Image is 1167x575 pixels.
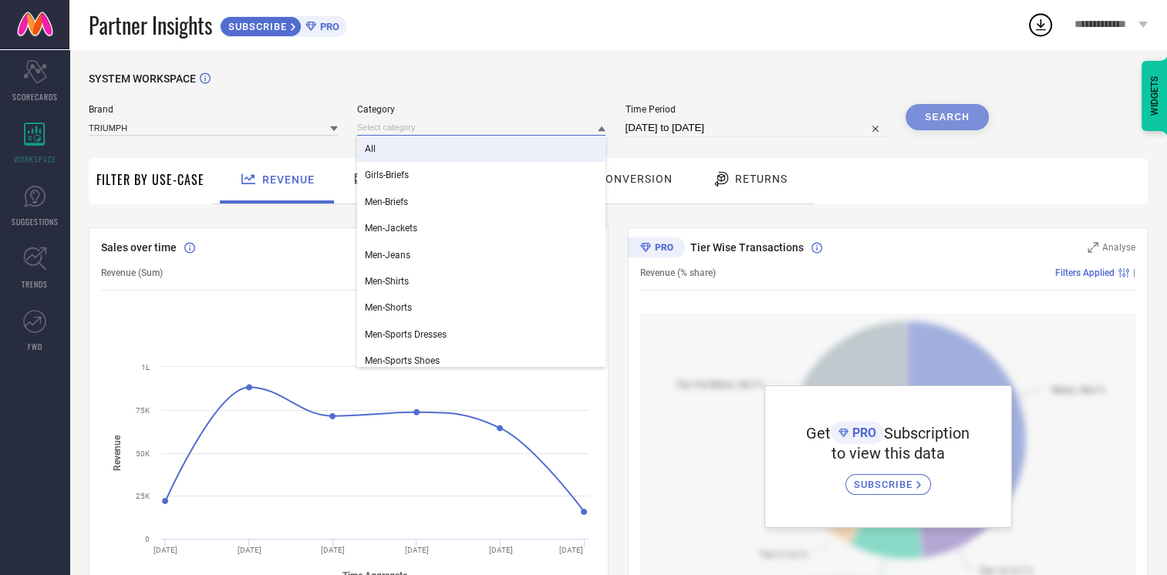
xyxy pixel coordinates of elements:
[220,12,347,37] a: SUBSCRIBEPRO
[357,348,606,374] div: Men-Sports Shoes
[89,72,196,85] span: SYSTEM WORKSPACE
[1133,267,1135,278] span: |
[357,104,606,115] span: Category
[357,268,606,294] div: Men-Shirts
[316,21,339,32] span: PRO
[112,434,123,470] tspan: Revenue
[136,449,150,458] text: 50K
[1088,242,1098,253] svg: Zoom
[14,153,56,165] span: WORKSPACE
[153,546,177,554] text: [DATE]
[365,302,412,313] span: Men-Shorts
[357,162,606,188] div: Girls-Briefs
[262,173,315,186] span: Revenue
[365,329,447,340] span: Men-Sports Dresses
[101,267,163,278] span: Revenue (Sum)
[96,170,204,189] span: Filter By Use-Case
[625,104,886,115] span: Time Period
[89,9,212,41] span: Partner Insights
[1027,11,1054,39] div: Open download list
[1055,267,1115,278] span: Filters Applied
[357,294,606,321] div: Men-Shorts
[598,173,673,185] span: Conversion
[848,425,876,440] span: PRO
[141,363,150,372] text: 1L
[365,197,408,207] span: Men-Briefs
[357,321,606,348] div: Men-Sports Dresses
[365,223,417,234] span: Men-Jackets
[365,276,409,287] span: Men-Shirts
[12,91,58,103] span: SCORECARDS
[735,173,788,185] span: Returns
[1102,242,1135,253] span: Analyse
[221,21,291,32] span: SUBSCRIBE
[357,136,606,162] div: All
[845,462,931,495] a: SUBSCRIBE
[488,546,512,554] text: [DATE]
[28,341,42,352] span: FWD
[625,119,886,137] input: Select time period
[628,237,685,261] div: Premium
[136,406,150,415] text: 75K
[806,424,831,442] span: Get
[640,267,716,278] span: Revenue (% share)
[136,492,150,500] text: 25K
[884,424,970,442] span: Subscription
[405,546,429,554] text: [DATE]
[22,278,48,290] span: TRENDS
[89,104,338,115] span: Brand
[357,189,606,215] div: Men-Briefs
[357,242,606,268] div: Men-Jeans
[365,170,409,180] span: Girls-Briefs
[831,444,945,462] span: to view this data
[690,241,804,254] span: Tier Wise Transactions
[854,479,916,490] span: SUBSCRIBE
[101,241,177,254] span: Sales over time
[145,535,150,543] text: 0
[238,546,261,554] text: [DATE]
[321,546,345,554] text: [DATE]
[357,119,606,136] input: Select category
[357,215,606,241] div: Men-Jackets
[365,250,410,261] span: Men-Jeans
[365,355,440,366] span: Men-Sports Shoes
[559,546,583,554] text: [DATE]
[12,216,59,227] span: SUGGESTIONS
[365,143,376,154] span: All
